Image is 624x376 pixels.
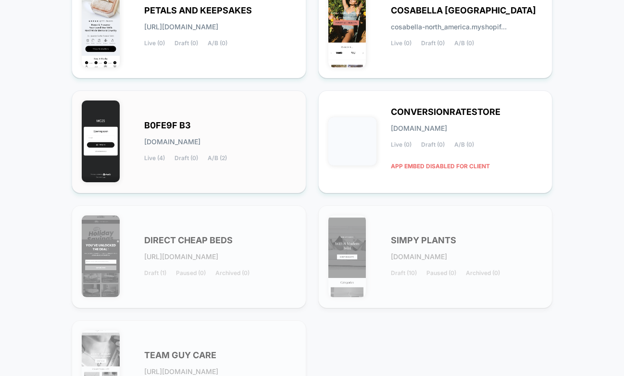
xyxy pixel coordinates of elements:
[176,270,206,276] span: Paused (0)
[421,141,445,148] span: Draft (0)
[144,253,218,260] span: [URL][DOMAIN_NAME]
[82,100,120,182] img: B0FE9F_B3
[175,40,198,47] span: Draft (0)
[391,24,507,30] span: cosabella-north_america.myshopif...
[208,40,227,47] span: A/B (0)
[144,138,200,145] span: [DOMAIN_NAME]
[391,125,447,132] span: [DOMAIN_NAME]
[144,40,165,47] span: Live (0)
[144,7,252,14] span: PETALS AND KEEPSAKES
[391,270,417,276] span: Draft (10)
[391,109,500,115] span: CONVERSIONRATESTORE
[144,352,216,359] span: TEAM GUY CARE
[454,141,474,148] span: A/B (0)
[454,40,474,47] span: A/B (0)
[215,270,250,276] span: Archived (0)
[144,24,218,30] span: [URL][DOMAIN_NAME]
[391,141,412,148] span: Live (0)
[391,253,447,260] span: [DOMAIN_NAME]
[328,215,366,297] img: SIMPY_PLANTS
[421,40,445,47] span: Draft (0)
[391,158,490,175] span: APP EMBED DISABLED FOR CLIENT
[391,7,536,14] span: COSABELLA [GEOGRAPHIC_DATA]
[144,122,191,129] span: B0FE9F B3
[82,215,120,297] img: DIRECT_CHEAP_BEDS
[144,270,166,276] span: Draft (1)
[466,270,500,276] span: Archived (0)
[208,155,227,162] span: A/B (2)
[144,155,165,162] span: Live (4)
[391,237,456,244] span: SIMPY PLANTS
[175,155,198,162] span: Draft (0)
[144,237,233,244] span: DIRECT CHEAP BEDS
[328,117,376,165] img: CONVERSIONRATESTORE
[426,270,456,276] span: Paused (0)
[144,368,218,375] span: [URL][DOMAIN_NAME]
[391,40,412,47] span: Live (0)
